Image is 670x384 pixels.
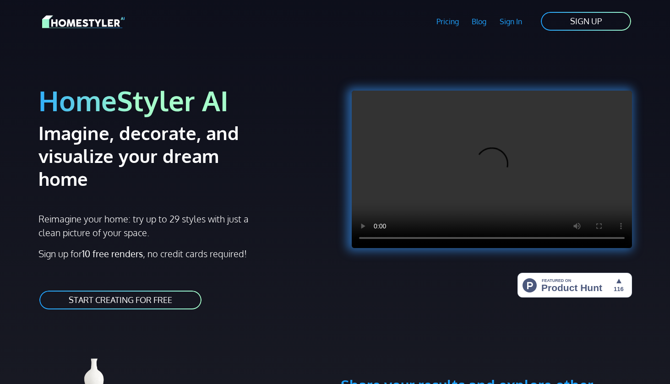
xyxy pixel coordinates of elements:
a: Pricing [430,11,465,32]
img: HomeStyler AI logo [42,14,125,30]
a: Sign In [493,11,529,32]
h1: HomeStyler AI [38,83,330,118]
h2: Imagine, decorate, and visualize your dream home [38,121,272,190]
img: HomeStyler AI - Interior Design Made Easy: One Click to Your Dream Home | Product Hunt [517,273,632,297]
a: SIGN UP [540,11,632,32]
strong: 10 free renders [82,248,143,260]
a: Blog [465,11,493,32]
p: Sign up for , no credit cards required! [38,247,330,260]
a: START CREATING FOR FREE [38,290,202,310]
p: Reimagine your home: try up to 29 styles with just a clean picture of your space. [38,212,257,239]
